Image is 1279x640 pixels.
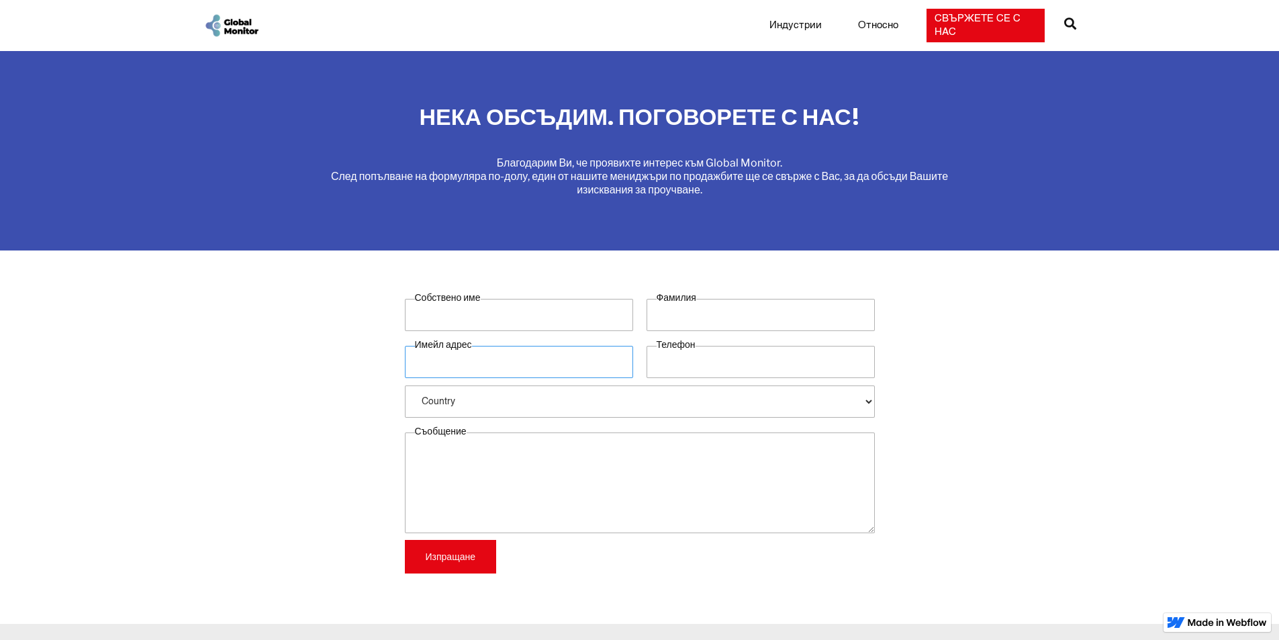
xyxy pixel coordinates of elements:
[405,540,496,574] input: Изпращане
[415,338,472,350] font: Имейл адрес
[415,291,481,303] font: Собствено име
[1188,619,1267,627] img: Направено в Webflow
[935,13,1021,37] font: Свържете се с нас
[419,101,859,133] font: НЕКА ОБСЪДИМ. ПОГОВОРЕТЕ С НАС!
[203,13,260,38] a: дом
[497,156,783,169] font: Благодарим Ви, че проявихте интерес към Global Monitor.
[657,338,696,350] font: Телефон
[927,9,1045,42] a: Свържете се с нас
[858,20,898,30] font: Относно
[415,425,467,437] font: Съобщение
[1064,12,1076,39] a: 
[331,170,948,196] font: След попълване на формуляра по-долу, един от нашите мениджъри по продажбите ще се свърже с Вас, з...
[850,19,906,32] a: Относно
[657,291,696,303] font: Фамилия
[769,20,822,30] font: Индустрии
[1064,17,1076,30] font: 
[761,19,830,32] a: Индустрии
[405,291,875,574] form: Формуляр за връзка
